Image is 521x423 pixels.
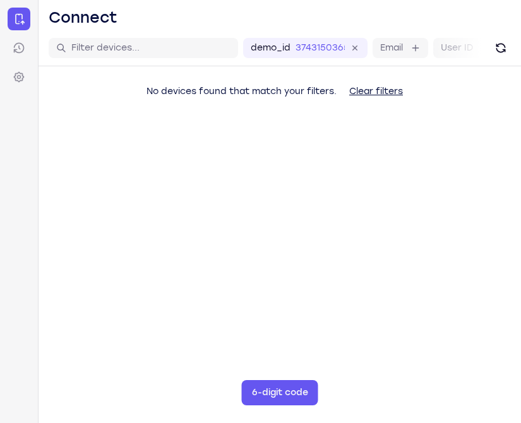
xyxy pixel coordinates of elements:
[147,86,337,97] span: No devices found that match your filters.
[71,42,231,54] input: Filter devices...
[8,37,30,59] a: Sessions
[8,8,30,30] a: Connect
[242,380,318,405] button: 6-digit code
[380,42,403,54] label: Email
[8,66,30,88] a: Settings
[251,42,290,54] label: demo_id
[339,79,413,104] button: Clear filters
[441,42,473,54] label: User ID
[491,38,511,58] button: Refresh
[49,8,117,28] h1: Connect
